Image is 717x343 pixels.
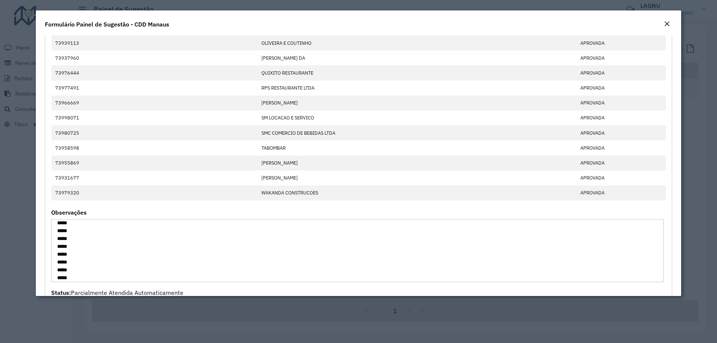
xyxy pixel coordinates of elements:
[52,171,258,185] td: 73931677
[577,156,666,171] td: APROVADA
[257,156,577,171] td: [PERSON_NAME]
[577,81,666,96] td: APROVADA
[577,96,666,110] td: APROVADA
[257,171,577,185] td: [PERSON_NAME]
[51,289,183,314] span: Parcialmente Atendida Automaticamente [PERSON_NAME] [DATE]
[577,35,666,50] td: APROVADA
[257,125,577,140] td: SMC COMERCIO DE BEBIDAS LTDA
[577,110,666,125] td: APROVADA
[52,96,258,110] td: 73966669
[662,19,672,29] button: Close
[577,171,666,185] td: APROVADA
[257,140,577,155] td: TABOMBAR
[577,125,666,140] td: APROVADA
[257,35,577,50] td: OLIVEIRA E COUTINHO
[577,50,666,65] td: APROVADA
[52,140,258,155] td: 73958598
[577,140,666,155] td: APROVADA
[52,125,258,140] td: 73980725
[664,21,670,27] em: Fechar
[51,289,71,296] strong: Status:
[52,81,258,96] td: 73977491
[52,50,258,65] td: 73937960
[257,65,577,80] td: QUIXITO RESTAURANTE
[257,81,577,96] td: RPS RESTAURANTE LTDA
[52,35,258,50] td: 73939113
[257,110,577,125] td: SM LOCACAO E SERVICO
[52,65,258,80] td: 73976444
[577,65,666,80] td: APROVADA
[45,20,169,29] h4: Formulário Painel de Sugestão - CDD Manaus
[51,208,87,217] label: Observações
[257,96,577,110] td: [PERSON_NAME]
[577,185,666,200] td: APROVADA
[52,185,258,200] td: 73979320
[52,110,258,125] td: 73998071
[257,185,577,200] td: WAKANDA CONSTRUCOES
[257,50,577,65] td: [PERSON_NAME] DA
[52,156,258,171] td: 73955869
